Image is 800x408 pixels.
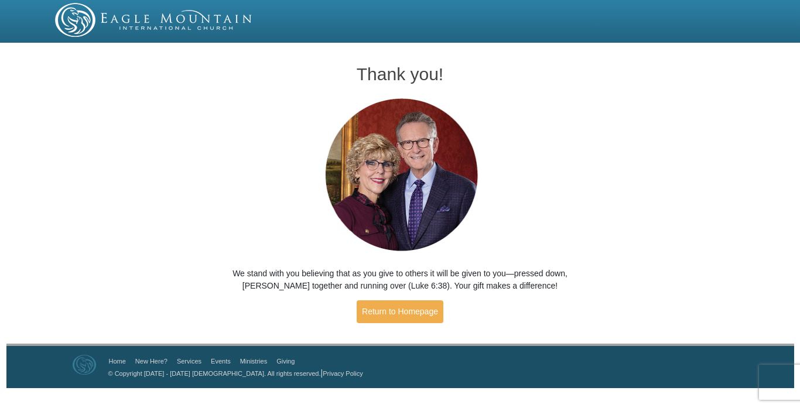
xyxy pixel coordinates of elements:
a: Home [109,358,126,365]
p: | [104,367,363,379]
a: Return to Homepage [357,300,443,323]
h1: Thank you! [206,64,594,84]
a: Privacy Policy [323,370,363,377]
img: Eagle Mountain International Church [73,355,96,375]
img: Pastors George and Terri Pearsons [314,95,487,256]
a: Ministries [240,358,267,365]
a: Services [177,358,201,365]
img: EMIC [55,3,253,37]
a: Giving [276,358,295,365]
a: Events [211,358,231,365]
a: © Copyright [DATE] - [DATE] [DEMOGRAPHIC_DATA]. All rights reserved. [108,370,321,377]
a: New Here? [135,358,167,365]
p: We stand with you believing that as you give to others it will be given to you—pressed down, [PER... [206,268,594,292]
